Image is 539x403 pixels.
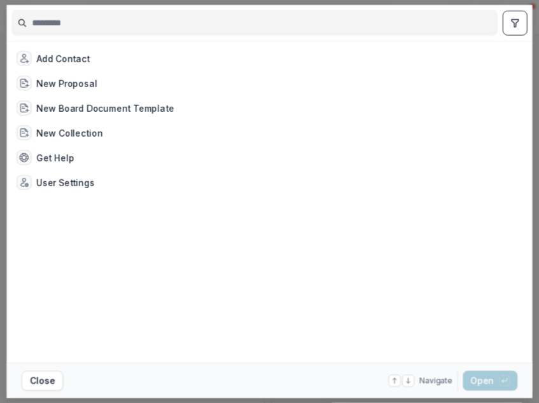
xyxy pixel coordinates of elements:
[36,151,74,164] div: Get Help
[503,11,528,36] button: toggle filters
[419,375,452,386] span: Navigate
[36,176,95,189] div: User Settings
[36,51,90,64] div: Add Contact
[36,101,174,114] div: New Board Document Template
[36,126,102,139] div: New Collection
[36,76,97,89] div: New Proposal
[463,371,517,390] button: Open
[22,371,63,390] button: Close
